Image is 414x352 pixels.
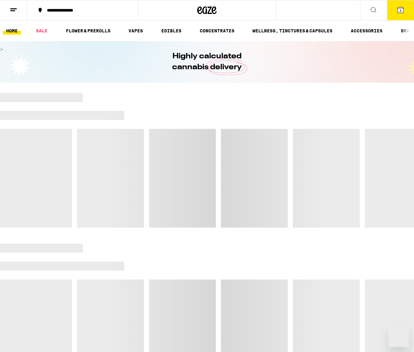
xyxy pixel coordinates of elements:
[3,27,21,35] a: HOME
[348,27,386,35] a: ACCESSORIES
[388,326,409,347] iframe: Button to launch messaging window
[33,27,51,35] a: SALE
[154,51,260,73] h1: Highly calculated cannabis delivery
[400,9,401,13] span: 5
[197,27,238,35] a: CONCENTRATES
[125,27,146,35] a: VAPES
[387,0,414,20] button: 5
[63,27,114,35] a: FLOWER & PREROLLS
[158,27,185,35] a: EDIBLES
[249,27,336,35] a: WELLNESS, TINCTURES & CAPSULES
